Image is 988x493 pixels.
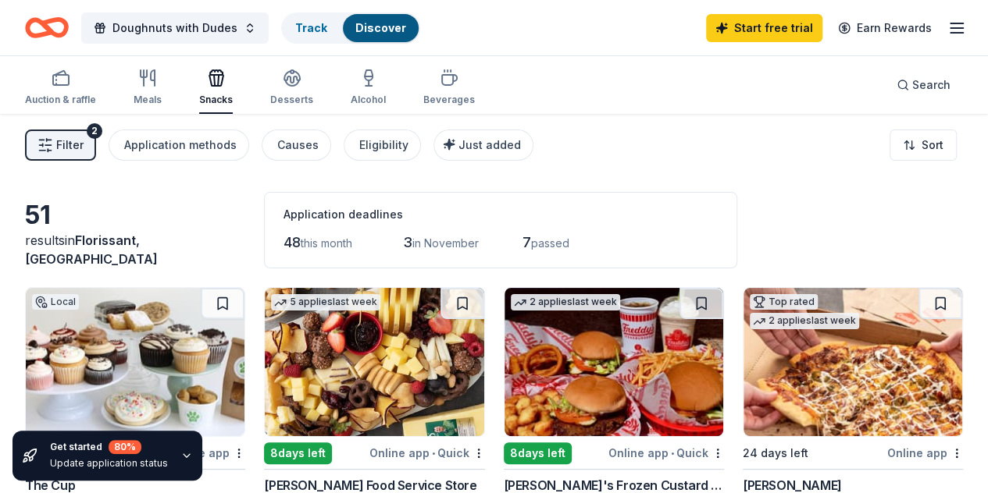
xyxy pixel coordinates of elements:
button: Search [884,69,963,101]
span: Sort [922,136,943,154]
div: 5 applies last week [271,294,380,310]
a: Discover [355,21,406,34]
img: Image for Casey's [744,288,962,436]
div: 24 days left [743,444,808,463]
div: results [25,231,245,268]
div: Beverages [423,94,475,106]
div: Top rated [750,294,818,310]
span: 7 [523,234,531,250]
div: 80 % [109,440,141,454]
div: Application methods [124,136,237,154]
img: Image for Freddy's Frozen Custard & Steakburgers [505,288,723,436]
span: Florissant, [GEOGRAPHIC_DATA] [25,232,158,267]
div: 51 [25,200,245,231]
a: Earn Rewards [829,14,941,42]
div: Local [32,294,79,310]
a: Track [295,21,327,34]
button: Auction & raffle [25,62,96,114]
button: Doughnuts with Dudes [81,12,269,44]
button: Meals [134,62,162,114]
span: Filter [56,136,84,154]
span: 3 [403,234,412,250]
button: Filter2 [25,129,96,161]
img: Image for The Cup [26,288,244,436]
div: Update application status [50,457,168,470]
span: in [25,232,158,267]
button: Eligibility [344,129,421,161]
div: Meals [134,94,162,106]
div: Auction & raffle [25,94,96,106]
button: Alcohol [351,62,386,114]
a: Start free trial [706,14,822,42]
span: Doughnuts with Dudes [112,19,237,37]
div: Application deadlines [284,205,718,224]
a: Home [25,9,69,46]
div: Snacks [199,94,233,106]
img: Image for Gordon Food Service Store [265,288,483,436]
span: • [432,447,435,459]
button: Causes [262,129,331,161]
span: Search [912,76,951,94]
div: Eligibility [359,136,408,154]
div: Online app [887,443,963,463]
div: 2 [87,123,102,139]
div: Desserts [270,94,313,106]
button: Sort [890,129,957,161]
div: 8 days left [264,442,332,464]
span: this month [301,236,352,250]
button: Snacks [199,62,233,114]
div: 2 applies last week [750,313,859,329]
div: Alcohol [351,94,386,106]
span: in November [412,236,479,250]
span: 48 [284,234,301,250]
button: Beverages [423,62,475,114]
div: Online app Quick [369,443,485,463]
button: TrackDiscover [281,12,420,44]
span: passed [531,236,569,250]
div: Causes [277,136,319,154]
button: Desserts [270,62,313,114]
button: Application methods [109,129,249,161]
button: Just added [433,129,533,161]
div: Online app Quick [608,443,724,463]
span: Just added [458,138,521,151]
span: • [671,447,674,459]
div: 2 applies last week [511,294,620,310]
div: Get started [50,440,168,454]
div: 8 days left [504,442,572,464]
